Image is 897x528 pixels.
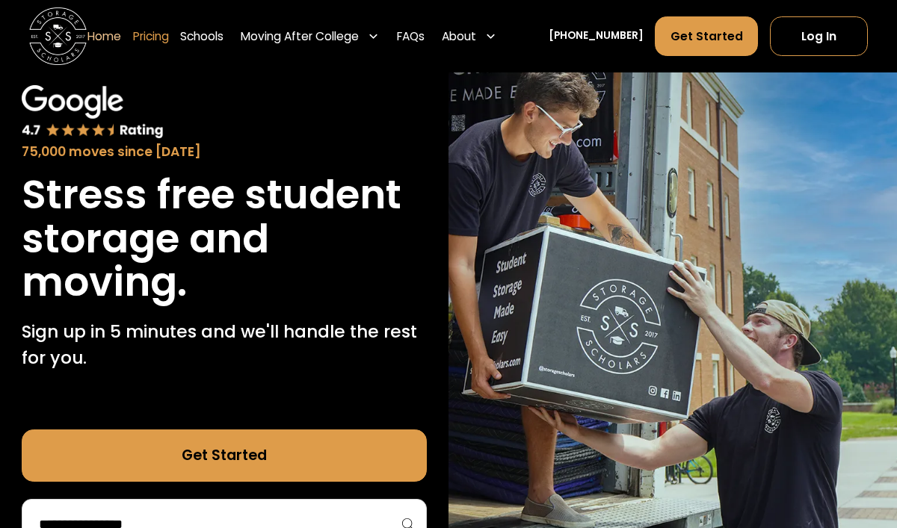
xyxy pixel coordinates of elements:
[133,16,169,56] a: Pricing
[22,85,164,140] img: Google 4.7 star rating
[235,16,386,56] div: Moving After College
[22,319,428,371] p: Sign up in 5 minutes and we'll handle the rest for you.
[655,16,758,55] a: Get Started
[29,7,87,66] img: Storage Scholars main logo
[436,16,502,56] div: About
[87,16,121,56] a: Home
[29,7,87,66] a: home
[397,16,425,56] a: FAQs
[442,28,476,45] div: About
[549,28,644,43] a: [PHONE_NUMBER]
[180,16,224,56] a: Schools
[22,173,428,305] h1: Stress free student storage and moving.
[22,142,428,161] div: 75,000 moves since [DATE]
[22,429,428,482] a: Get Started
[770,16,869,55] a: Log In
[241,28,359,45] div: Moving After College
